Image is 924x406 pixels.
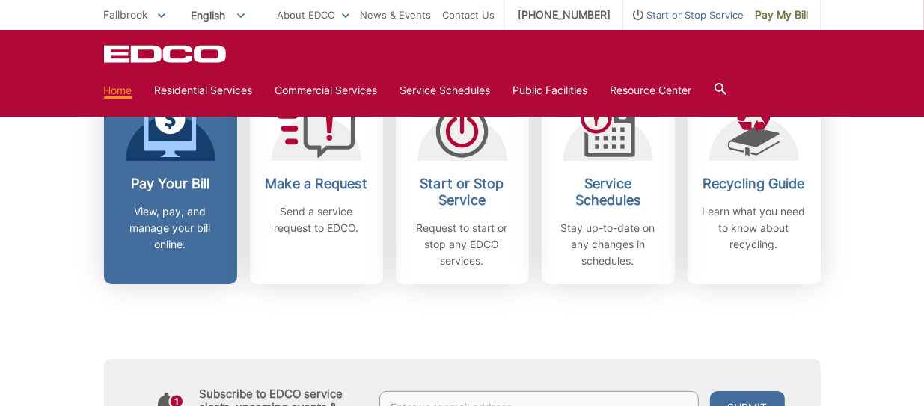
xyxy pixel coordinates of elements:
h2: Pay Your Bill [115,176,226,192]
p: Request to start or stop any EDCO services. [407,220,518,269]
a: Home [104,82,132,99]
a: Residential Services [155,82,253,99]
a: News & Events [361,7,432,23]
a: Service Schedules Stay up-to-date on any changes in schedules. [542,86,675,284]
h2: Service Schedules [553,176,664,209]
p: Send a service request to EDCO. [261,203,372,236]
a: Resource Center [611,82,692,99]
a: Contact Us [443,7,495,23]
p: Stay up-to-date on any changes in schedules. [553,220,664,269]
a: Make a Request Send a service request to EDCO. [250,86,383,284]
a: Commercial Services [275,82,378,99]
a: Public Facilities [513,82,588,99]
a: Service Schedules [400,82,491,99]
a: Pay Your Bill View, pay, and manage your bill online. [104,86,237,284]
a: About EDCO [278,7,349,23]
h2: Start or Stop Service [407,176,518,209]
p: Learn what you need to know about recycling. [699,203,810,253]
h2: Recycling Guide [699,176,810,192]
span: English [180,3,256,28]
a: EDCD logo. Return to the homepage. [104,45,228,63]
span: Pay My Bill [756,7,809,23]
a: Recycling Guide Learn what you need to know about recycling. [688,86,821,284]
p: View, pay, and manage your bill online. [115,203,226,253]
h2: Make a Request [261,176,372,192]
span: Fallbrook [104,8,149,21]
